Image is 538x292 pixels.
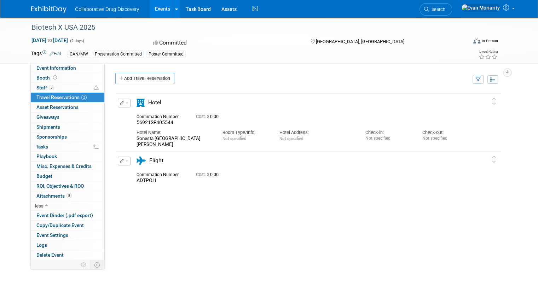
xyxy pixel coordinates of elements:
[36,104,79,110] span: Asset Reservations
[35,203,44,209] span: less
[36,252,64,258] span: Delete Event
[31,162,104,171] a: Misc. Expenses & Credits
[473,38,480,43] img: Format-Inperson.png
[36,232,68,238] span: Event Settings
[31,211,104,220] a: Event Binder (.pdf export)
[31,50,61,58] td: Tags
[36,173,52,179] span: Budget
[476,77,481,82] i: Filter by Traveler
[196,172,210,177] span: Cost: $
[31,152,104,161] a: Playbook
[461,4,500,12] img: Evan Moriarity
[36,94,87,100] span: Travel Reservations
[31,191,104,201] a: Attachments8
[137,170,185,177] div: Confirmation Number:
[196,114,210,119] span: Cost: $
[31,63,104,73] a: Event Information
[31,6,66,13] img: ExhibitDay
[93,51,144,58] div: Presentation Committed
[365,136,412,141] div: Not specified
[137,112,185,119] div: Confirmation Number:
[36,65,76,71] span: Event Information
[46,37,53,43] span: to
[36,134,67,140] span: Sponsorships
[137,99,145,107] i: Hotel
[81,95,87,100] span: 2
[75,6,139,12] span: Collaborative Drug Discovery
[492,156,496,163] i: Click and drag to move item
[137,119,173,125] span: 56921SF405544
[36,163,92,169] span: Misc. Expenses & Credits
[36,75,58,81] span: Booth
[31,181,104,191] a: ROI, Objectives & ROO
[31,83,104,93] a: Staff5
[29,21,458,34] div: Biotech X USA 2025
[151,37,299,49] div: Committed
[68,51,90,58] div: CAN/MW
[137,177,156,183] span: ADTPOH
[36,85,54,90] span: Staff
[279,129,354,136] div: Hotel Address:
[31,73,104,83] a: Booth
[31,132,104,142] a: Sponsorships
[31,250,104,260] a: Delete Event
[49,85,54,90] span: 5
[196,114,221,119] span: 0.00
[78,260,90,269] td: Personalize Event Tab Strip
[31,37,68,43] span: [DATE] [DATE]
[69,39,84,43] span: (2 days)
[36,193,72,199] span: Attachments
[31,112,104,122] a: Giveaways
[31,142,104,152] a: Tasks
[50,51,61,56] a: Edit
[137,129,212,136] div: Hotel Name:
[36,242,47,248] span: Logs
[148,99,161,106] span: Hotel
[31,122,104,132] a: Shipments
[31,93,104,102] a: Travel Reservations2
[31,103,104,112] a: Asset Reservations
[94,85,99,91] span: Potential Scheduling Conflict -- at least one attendee is tagged in another overlapping event.
[36,212,93,218] span: Event Binder (.pdf export)
[115,73,174,84] a: Add Travel Reservation
[90,260,105,269] td: Toggle Event Tabs
[365,129,412,136] div: Check-in:
[196,172,221,177] span: 0.00
[422,129,469,136] div: Check-out:
[36,124,60,130] span: Shipments
[149,157,163,164] span: Flight
[31,201,104,211] a: less
[429,37,498,47] div: Event Format
[36,153,57,159] span: Playbook
[36,183,84,189] span: ROI, Objectives & ROO
[492,98,496,105] i: Click and drag to move item
[429,7,445,12] span: Search
[31,240,104,250] a: Logs
[279,136,303,141] span: Not specified
[31,171,104,181] a: Budget
[36,114,59,120] span: Giveaways
[31,230,104,240] a: Event Settings
[222,136,246,141] span: Not specified
[137,157,146,165] i: Flight
[422,136,469,141] div: Not specified
[36,222,84,228] span: Copy/Duplicate Event
[146,51,186,58] div: Poster Committed
[481,38,498,43] div: In-Person
[316,39,404,44] span: [GEOGRAPHIC_DATA], [GEOGRAPHIC_DATA]
[31,221,104,230] a: Copy/Duplicate Event
[420,3,452,16] a: Search
[222,129,269,136] div: Room Type/Info:
[66,193,72,198] span: 8
[36,144,48,150] span: Tasks
[137,136,212,148] div: Sonesta [GEOGRAPHIC_DATA][PERSON_NAME]
[52,75,58,80] span: Booth not reserved yet
[479,50,498,53] div: Event Rating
